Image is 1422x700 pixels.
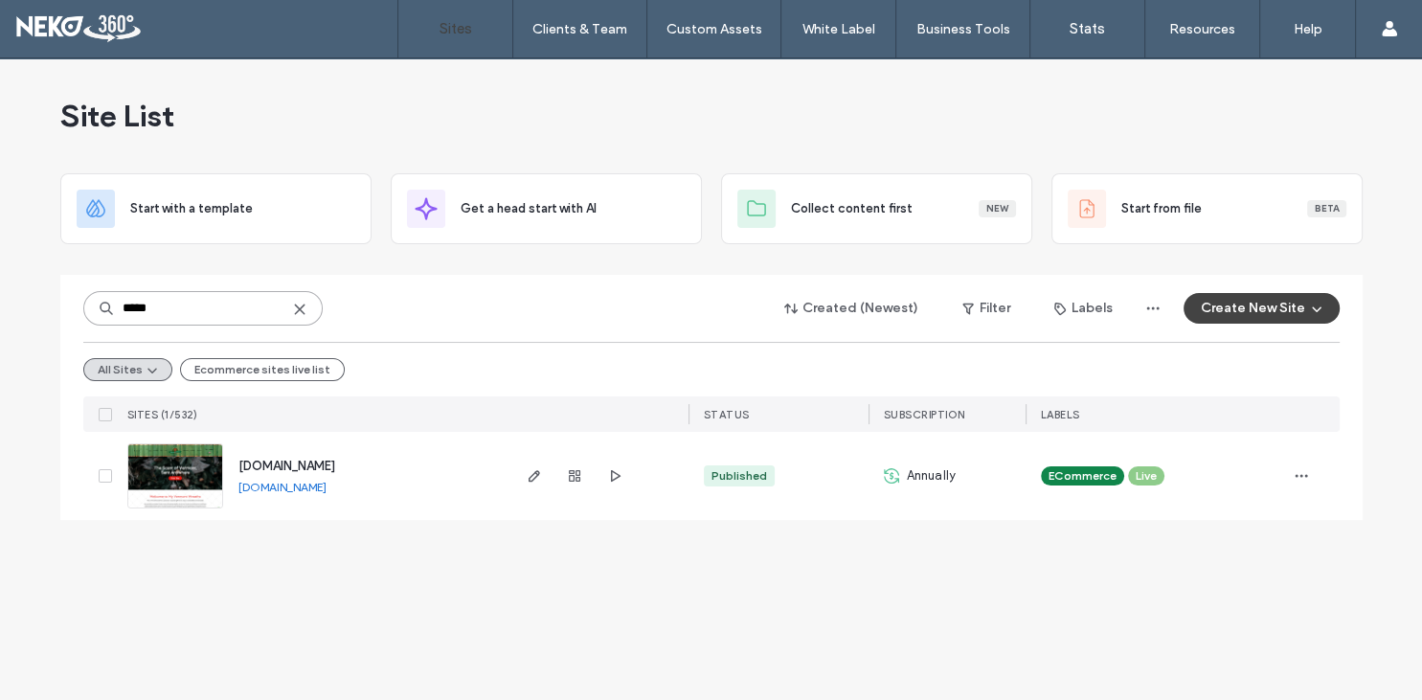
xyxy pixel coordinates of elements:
[238,459,335,473] a: [DOMAIN_NAME]
[60,97,174,135] span: Site List
[1136,467,1157,485] span: Live
[916,21,1010,37] label: Business Tools
[802,21,875,37] label: White Label
[180,358,345,381] button: Ecommerce sites live list
[461,199,597,218] span: Get a head start with AI
[791,199,913,218] span: Collect content first
[391,173,702,244] div: Get a head start with AI
[1070,20,1105,37] label: Stats
[1049,467,1117,485] span: ECommerce
[127,408,198,421] span: SITES (1/532)
[979,200,1016,217] div: New
[1307,200,1346,217] div: Beta
[721,173,1032,244] div: Collect content firstNew
[768,293,936,324] button: Created (Newest)
[60,173,372,244] div: Start with a template
[711,467,767,485] div: Published
[1121,199,1202,218] span: Start from file
[1184,293,1340,324] button: Create New Site
[1037,293,1130,324] button: Labels
[666,21,762,37] label: Custom Assets
[83,358,172,381] button: All Sites
[130,199,253,218] span: Start with a template
[1051,173,1363,244] div: Start from fileBeta
[440,20,472,37] label: Sites
[43,13,80,31] span: Help
[532,21,627,37] label: Clients & Team
[943,293,1029,324] button: Filter
[238,480,327,494] a: [DOMAIN_NAME]
[1294,21,1322,37] label: Help
[1169,21,1235,37] label: Resources
[884,408,965,421] span: SUBSCRIPTION
[704,408,750,421] span: STATUS
[907,466,957,485] span: Annually
[1041,408,1080,421] span: LABELS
